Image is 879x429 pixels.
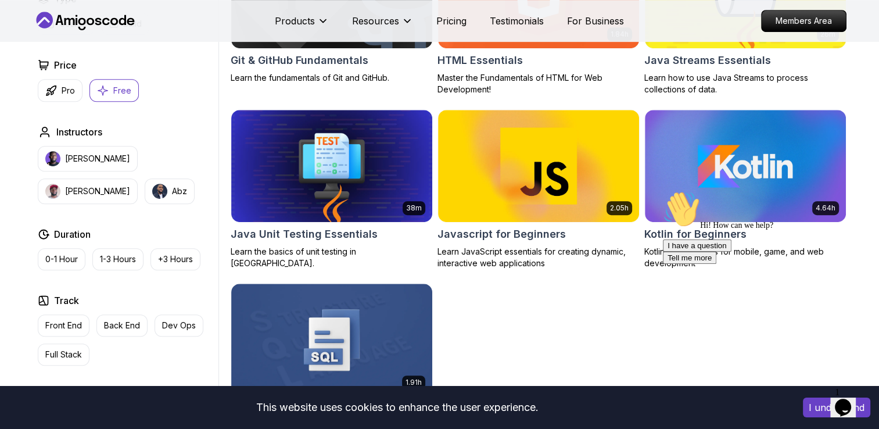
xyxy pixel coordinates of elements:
h2: Java Unit Testing Essentials [231,226,378,242]
span: Hi! How can we help? [5,35,115,44]
button: instructor img[PERSON_NAME] [38,146,138,171]
p: Free [113,85,131,96]
p: [PERSON_NAME] [65,153,130,165]
a: Testimonials [490,14,544,28]
button: Products [275,14,329,37]
button: I have a question [5,53,73,66]
img: Up and Running with SQL and Databases card [231,284,432,396]
a: For Business [567,14,624,28]
h2: Kotlin for Beginners [644,226,747,242]
p: Learn the basics of unit testing in [GEOGRAPHIC_DATA]. [231,246,433,269]
a: Javascript for Beginners card2.05hJavascript for BeginnersLearn JavaScript essentials for creatin... [437,109,640,270]
img: instructor img [45,151,60,166]
a: Java Unit Testing Essentials card38mJava Unit Testing EssentialsLearn the basics of unit testing ... [231,109,433,270]
button: Dev Ops [155,314,203,337]
p: 2.05h [610,203,629,213]
p: 38m [406,203,422,213]
p: 1.91h [406,378,422,387]
p: +3 Hours [158,253,193,265]
p: Pro [62,85,75,96]
img: Javascript for Beginners card [438,110,639,223]
button: Accept cookies [803,398,870,417]
img: instructor img [152,184,167,199]
h2: Javascript for Beginners [437,226,566,242]
div: 👋Hi! How can we help?I have a questionTell me more [5,5,214,78]
p: Learn how to use Java Streams to process collections of data. [644,72,846,95]
button: instructor imgAbz [145,178,195,204]
img: Kotlin for Beginners card [645,110,846,223]
img: instructor img [45,184,60,199]
button: instructor img[PERSON_NAME] [38,178,138,204]
h2: HTML Essentials [437,52,523,69]
p: 1-3 Hours [100,253,136,265]
a: Members Area [761,10,846,32]
div: This website uses cookies to enhance the user experience. [9,395,785,420]
p: [PERSON_NAME] [65,185,130,197]
button: 0-1 Hour [38,248,85,270]
button: Tell me more [5,66,58,78]
h2: Java Streams Essentials [644,52,771,69]
button: Resources [352,14,413,37]
a: Pricing [436,14,467,28]
h2: Duration [54,227,91,241]
button: Pro [38,79,82,102]
h2: Price [54,58,77,72]
iframe: chat widget [658,186,867,377]
button: Front End [38,314,89,337]
p: Full Stack [45,349,82,360]
p: 0-1 Hour [45,253,78,265]
button: +3 Hours [150,248,200,270]
p: Kotlin fundamentals for mobile, game, and web development [644,246,846,269]
iframe: chat widget [830,382,867,417]
a: Kotlin for Beginners card4.64hKotlin for BeginnersKotlin fundamentals for mobile, game, and web d... [644,109,846,270]
p: Resources [352,14,399,28]
p: Members Area [762,10,846,31]
p: Learn JavaScript essentials for creating dynamic, interactive web applications [437,246,640,269]
p: Front End [45,320,82,331]
h2: Track [54,294,79,308]
button: Back End [96,314,148,337]
img: :wave: [5,5,42,42]
h2: Git & GitHub Fundamentals [231,52,368,69]
button: Free [89,79,139,102]
button: 1-3 Hours [92,248,143,270]
p: Abz [172,185,187,197]
p: Back End [104,320,140,331]
button: Full Stack [38,344,89,366]
p: Master the Fundamentals of HTML for Web Development! [437,72,640,95]
p: Products [275,14,315,28]
img: Java Unit Testing Essentials card [231,110,432,223]
p: Dev Ops [162,320,196,331]
p: Learn the fundamentals of Git and GitHub. [231,72,433,84]
h2: Instructors [56,125,102,139]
